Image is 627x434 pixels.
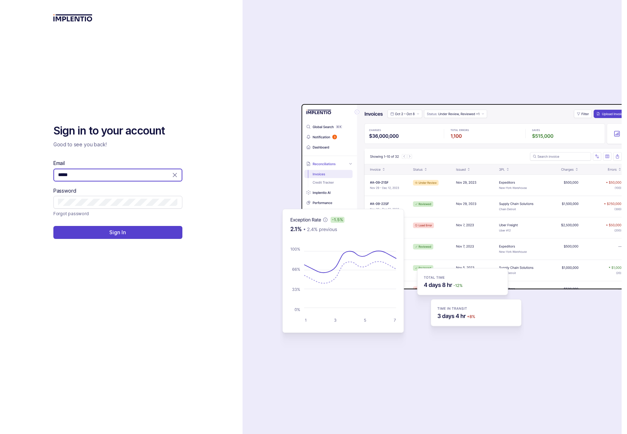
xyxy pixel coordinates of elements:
label: Email [53,160,65,167]
p: Forgot password [53,210,89,217]
button: Sign In [53,226,182,239]
p: Good to see you back! [53,141,182,148]
img: logo [53,14,92,22]
h2: Sign in to your account [53,124,182,138]
label: Password [53,187,76,194]
a: Link Forgot password [53,210,89,217]
p: Sign In [109,229,126,236]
